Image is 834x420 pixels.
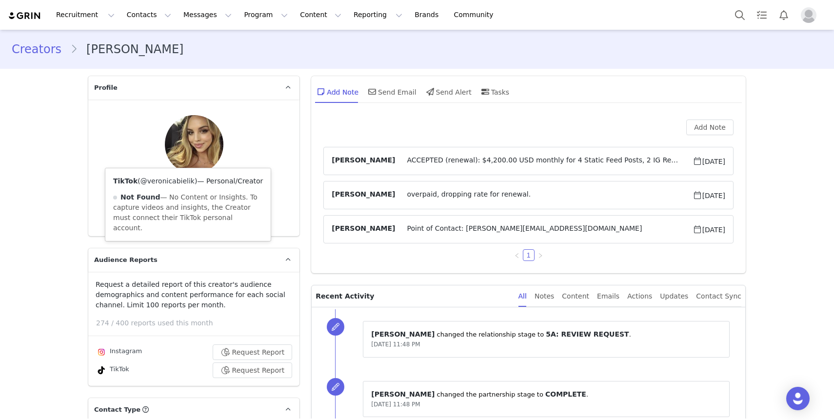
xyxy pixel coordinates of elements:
[121,4,177,26] button: Contacts
[94,83,118,93] span: Profile
[371,389,721,400] p: ⁨ ⁩ changed the ⁨partnership⁩ stage to ⁨ ⁩.
[729,4,751,26] button: Search
[348,4,408,26] button: Reporting
[120,193,160,201] strong: Not Found
[479,80,510,103] div: Tasks
[795,7,826,23] button: Profile
[395,189,692,201] span: overpaid, dropping rate for renewal.
[138,177,197,185] span: ( )
[693,189,725,201] span: [DATE]
[113,177,138,185] strong: TikTok
[96,280,292,310] p: Request a detailed report of this creator's audience demographics and content performance for eac...
[535,285,554,307] div: Notes
[535,249,546,261] li: Next Page
[332,189,395,201] span: [PERSON_NAME]
[140,177,195,185] a: @veronicabielik
[332,155,395,167] span: [PERSON_NAME]
[518,285,527,307] div: All
[371,401,420,408] span: [DATE] 11:48 PM
[332,223,395,235] span: [PERSON_NAME]
[50,4,120,26] button: Recruitment
[395,155,692,167] span: ACCEPTED (renewal): $4,200.00 USD monthly for 4 Static Feed Posts, 2 IG Reels, 1 Stories saved to...
[409,4,447,26] a: Brands
[696,285,741,307] div: Contact Sync
[448,4,504,26] a: Community
[213,344,293,360] button: Request Report
[98,348,105,356] img: instagram.svg
[197,177,263,185] span: — Personal/Creator
[686,120,734,135] button: Add Note
[371,330,435,338] span: [PERSON_NAME]
[514,253,520,259] i: icon: left
[315,80,358,103] div: Add Note
[96,364,129,376] div: TikTok
[178,4,238,26] button: Messages
[801,7,816,23] img: placeholder-profile.jpg
[424,80,472,103] div: Send Alert
[523,249,535,261] li: 1
[96,346,142,358] div: Instagram
[786,387,810,410] div: Open Intercom Messenger
[94,405,140,415] span: Contact Type
[693,223,725,235] span: [DATE]
[113,193,258,232] span: — No Content or Insights. To capture videos and insights, the Creator must connect their TikTok p...
[371,341,420,348] span: [DATE] 11:48 PM
[12,40,70,58] a: Creators
[366,80,417,103] div: Send Email
[511,249,523,261] li: Previous Page
[395,223,692,235] span: Point of Contact: [PERSON_NAME][EMAIL_ADDRESS][DOMAIN_NAME]
[751,4,773,26] a: Tasks
[213,362,293,378] button: Request Report
[94,255,158,265] span: Audience Reports
[238,4,294,26] button: Program
[562,285,589,307] div: Content
[294,4,347,26] button: Content
[371,329,721,340] p: ⁨ ⁩ changed the ⁨relationship⁩ stage to ⁨ ⁩.
[660,285,688,307] div: Updates
[96,318,299,328] p: 274 / 400 reports used this month
[371,390,435,398] span: [PERSON_NAME]
[627,285,652,307] div: Actions
[537,253,543,259] i: icon: right
[693,155,725,167] span: [DATE]
[773,4,794,26] button: Notifications
[546,330,629,338] span: 5A: REVIEW REQUEST
[316,285,510,307] p: Recent Activity
[597,285,619,307] div: Emails
[545,390,586,398] span: COMPLETE
[165,115,223,174] img: a52c484e-12d1-442a-9444-df1bfe4623c1.jpg
[8,11,42,20] img: grin logo
[523,250,534,260] a: 1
